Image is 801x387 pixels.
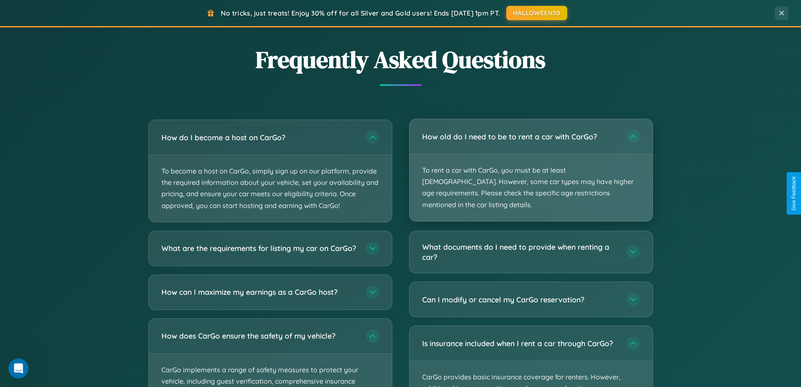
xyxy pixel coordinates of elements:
h3: How does CarGo ensure the safety of my vehicle? [161,331,357,341]
div: Give Feedback [791,176,797,211]
p: To rent a car with CarGo, you must be at least [DEMOGRAPHIC_DATA]. However, some car types may ha... [410,154,653,221]
h3: How can I maximize my earnings as a CarGo host? [161,287,357,297]
span: No tricks, just treats! Enjoy 30% off for all Silver and Gold users! Ends [DATE] 1pm PT. [221,9,500,17]
h3: How old do I need to be to rent a car with CarGo? [422,131,618,142]
h3: What documents do I need to provide when renting a car? [422,242,618,262]
h3: How do I become a host on CarGo? [161,132,357,143]
button: HALLOWEEN30 [506,6,567,20]
p: To become a host on CarGo, simply sign up on our platform, provide the required information about... [149,155,392,222]
h2: Frequently Asked Questions [148,43,653,76]
h3: Is insurance included when I rent a car through CarGo? [422,338,618,349]
h3: Can I modify or cancel my CarGo reservation? [422,294,618,305]
h3: What are the requirements for listing my car on CarGo? [161,243,357,254]
iframe: Intercom live chat [8,358,29,379]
